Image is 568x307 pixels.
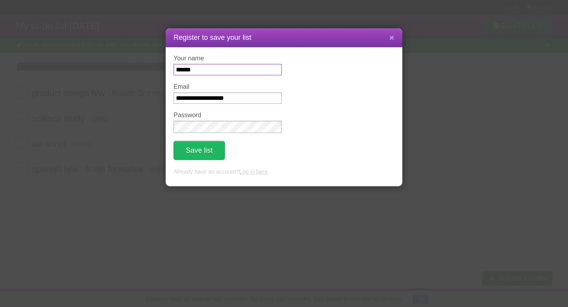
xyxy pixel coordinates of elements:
[174,83,282,90] label: Email
[174,141,225,160] button: Save list
[174,32,394,43] h1: Register to save your list
[174,112,282,119] label: Password
[174,168,394,176] p: Already have an account? .
[239,168,267,175] a: Log in here
[174,55,282,62] label: Your name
